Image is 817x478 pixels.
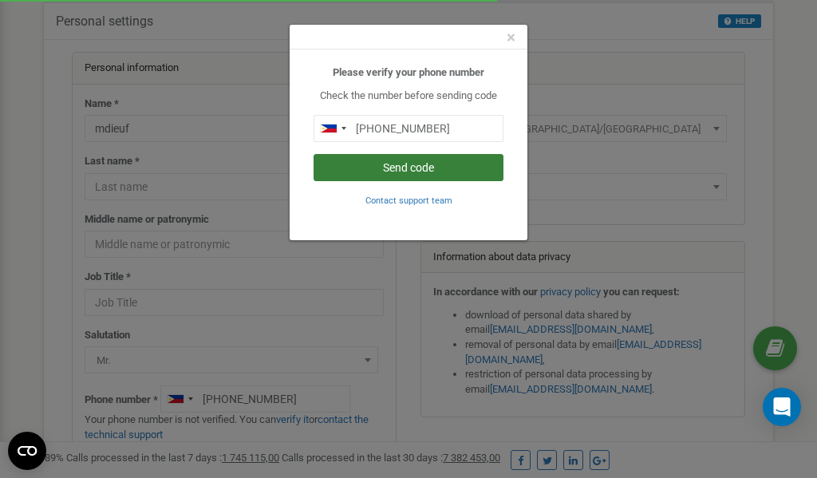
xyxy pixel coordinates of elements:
[507,28,515,47] span: ×
[365,194,452,206] a: Contact support team
[314,89,503,104] p: Check the number before sending code
[314,154,503,181] button: Send code
[314,115,503,142] input: 0905 123 4567
[507,30,515,46] button: Close
[8,432,46,470] button: Open CMP widget
[333,66,484,78] b: Please verify your phone number
[763,388,801,426] div: Open Intercom Messenger
[314,116,351,141] div: Telephone country code
[365,196,452,206] small: Contact support team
